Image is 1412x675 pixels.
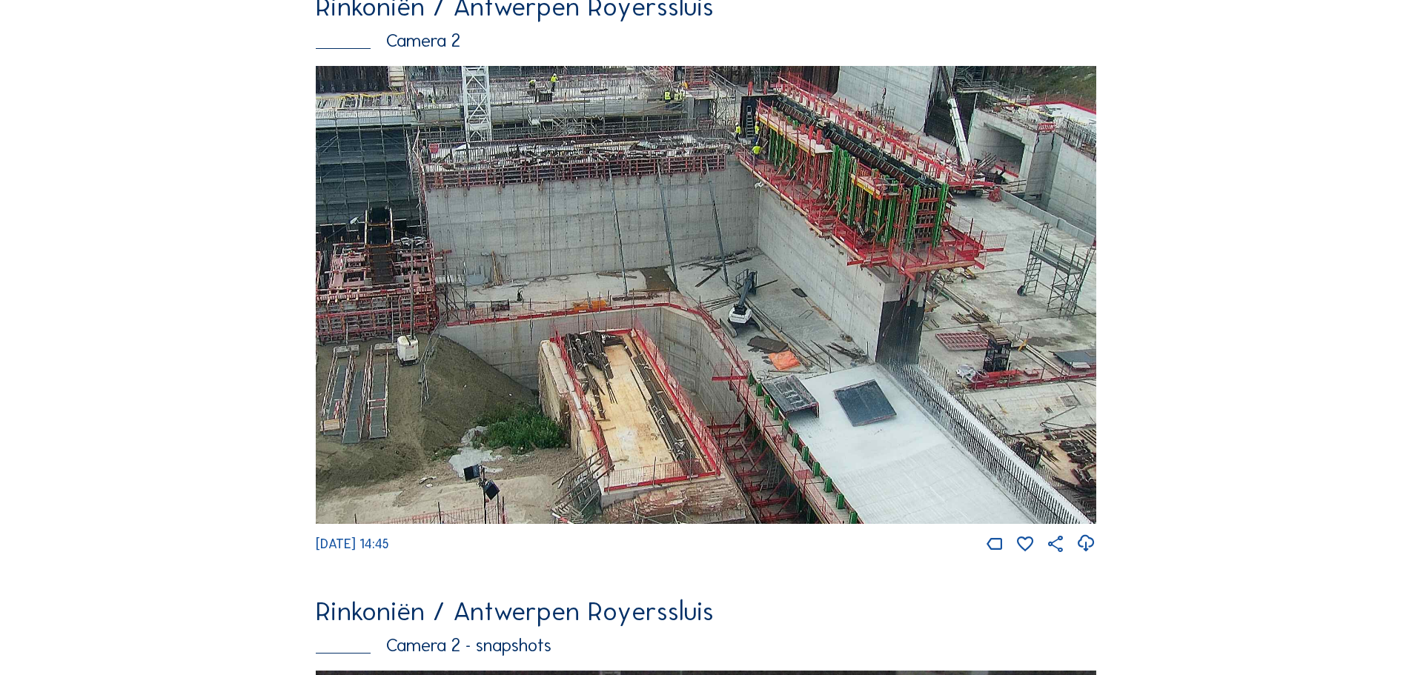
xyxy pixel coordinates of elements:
div: Camera 2 - snapshots [316,636,1096,655]
div: Camera 2 [316,32,1096,50]
div: Rinkoniën / Antwerpen Royerssluis [316,598,1096,625]
span: [DATE] 14:45 [316,536,389,552]
img: Image [316,66,1096,524]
